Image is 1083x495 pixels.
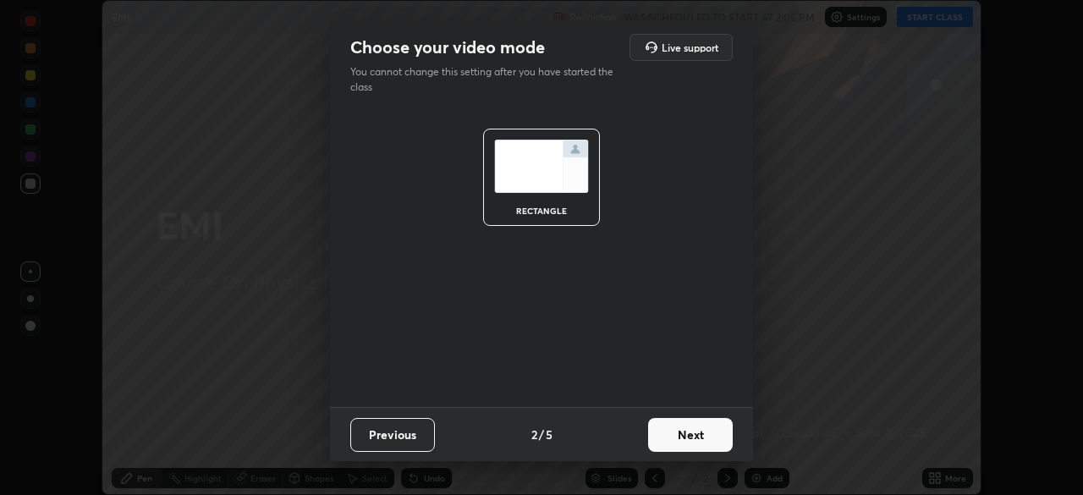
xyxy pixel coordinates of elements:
[539,426,544,443] h4: /
[508,206,575,215] div: rectangle
[350,64,624,95] p: You cannot change this setting after you have started the class
[350,418,435,452] button: Previous
[648,418,733,452] button: Next
[350,36,545,58] h2: Choose your video mode
[494,140,589,193] img: normalScreenIcon.ae25ed63.svg
[531,426,537,443] h4: 2
[662,42,718,52] h5: Live support
[546,426,552,443] h4: 5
